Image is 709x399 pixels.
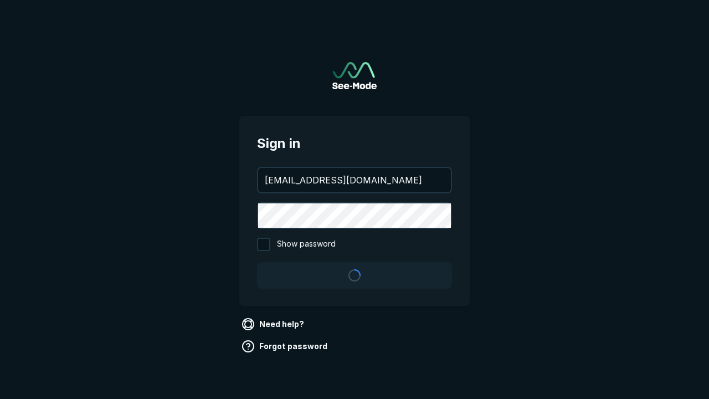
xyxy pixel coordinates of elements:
a: Forgot password [239,337,332,355]
span: Sign in [257,134,452,154]
a: Need help? [239,315,309,333]
input: your@email.com [258,168,451,192]
span: Show password [277,238,336,251]
img: See-Mode Logo [332,62,377,89]
a: Go to sign in [332,62,377,89]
